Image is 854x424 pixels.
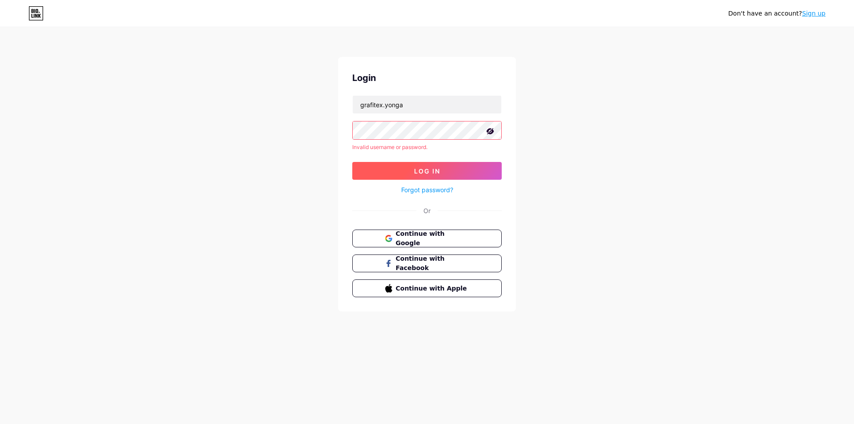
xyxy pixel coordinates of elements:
[353,96,501,113] input: Username
[352,143,502,151] div: Invalid username or password.
[396,254,469,273] span: Continue with Facebook
[396,229,469,248] span: Continue with Google
[352,162,502,180] button: Log In
[396,284,469,293] span: Continue with Apple
[802,10,826,17] a: Sign up
[352,71,502,85] div: Login
[414,167,440,175] span: Log In
[352,254,502,272] button: Continue with Facebook
[423,206,431,215] div: Or
[401,185,453,194] a: Forgot password?
[352,279,502,297] button: Continue with Apple
[352,230,502,247] button: Continue with Google
[728,9,826,18] div: Don't have an account?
